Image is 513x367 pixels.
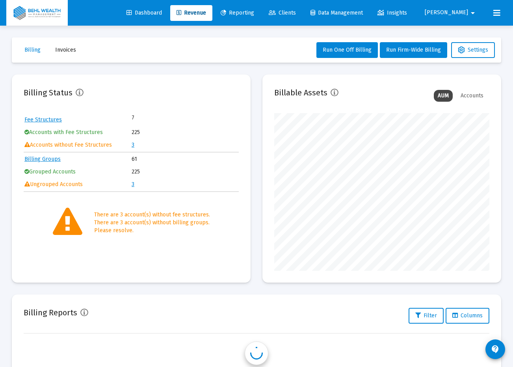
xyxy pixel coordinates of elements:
td: 225 [132,166,238,178]
span: Filter [415,312,437,319]
button: Filter [409,308,444,324]
a: Fee Structures [24,116,62,123]
td: Ungrouped Accounts [24,179,131,190]
a: Insights [371,5,413,21]
td: Accounts with Fee Structures [24,127,131,138]
button: Run One Off Billing [316,42,378,58]
a: 3 [132,181,134,188]
a: Data Management [304,5,369,21]
mat-icon: contact_support [491,345,500,354]
span: Reporting [221,9,254,16]
button: Columns [446,308,489,324]
div: AUM [434,90,453,102]
span: Run Firm-Wide Billing [386,47,441,53]
button: Invoices [49,42,82,58]
mat-icon: arrow_drop_down [468,5,478,21]
td: Grouped Accounts [24,166,131,178]
a: Dashboard [120,5,168,21]
h2: Billing Status [24,86,72,99]
td: Accounts without Fee Structures [24,139,131,151]
td: 7 [132,114,185,122]
span: Revenue [177,9,206,16]
button: Billing [18,42,47,58]
h2: Billable Assets [274,86,327,99]
a: Reporting [214,5,260,21]
span: Invoices [55,47,76,53]
td: 61 [132,153,238,165]
div: There are 3 account(s) without billing groups. [94,219,210,227]
span: Columns [452,312,483,319]
img: Dashboard [12,5,62,21]
a: 3 [132,142,134,148]
div: Please resolve. [94,227,210,235]
span: Clients [269,9,296,16]
span: Billing [24,47,41,53]
button: Settings [451,42,495,58]
div: Accounts [457,90,487,102]
span: Insights [377,9,407,16]
span: Run One Off Billing [323,47,372,53]
button: Run Firm-Wide Billing [380,42,447,58]
a: Billing Groups [24,156,61,162]
button: [PERSON_NAME] [415,5,487,20]
span: Dashboard [126,9,162,16]
h2: Billing Reports [24,306,77,319]
td: 225 [132,127,238,138]
span: Data Management [310,9,363,16]
a: Revenue [170,5,212,21]
span: [PERSON_NAME] [425,9,468,16]
span: Settings [458,47,488,53]
div: There are 3 account(s) without fee structures. [94,211,210,219]
a: Clients [262,5,302,21]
